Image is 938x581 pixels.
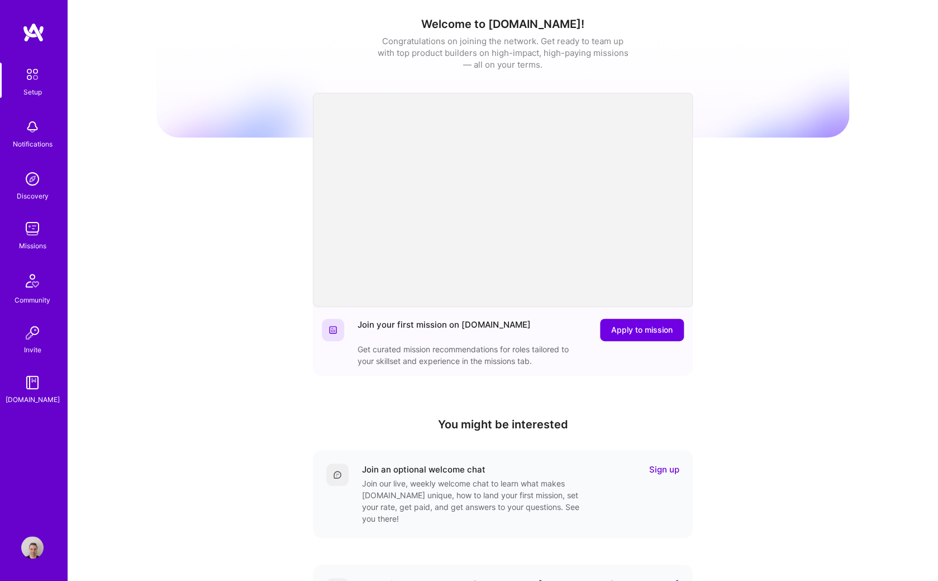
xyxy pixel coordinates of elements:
[21,63,44,86] img: setup
[19,240,46,252] div: Missions
[358,319,531,341] div: Join your first mission on [DOMAIN_NAME]
[21,536,44,559] img: User Avatar
[19,267,46,294] img: Community
[17,190,49,202] div: Discovery
[24,344,41,356] div: Invite
[21,371,44,394] img: guide book
[21,218,44,240] img: teamwork
[362,464,485,475] div: Join an optional welcome chat
[21,168,44,190] img: discovery
[13,138,53,150] div: Notifications
[649,464,679,475] a: Sign up
[358,343,581,367] div: Get curated mission recommendations for roles tailored to your skillset and experience in the mis...
[328,325,337,334] img: Website
[377,35,628,70] div: Congratulations on joining the network. Get ready to team up with top product builders on high-im...
[611,324,673,336] span: Apply to mission
[333,470,342,479] img: Comment
[15,294,50,306] div: Community
[313,93,693,307] iframe: video
[6,394,60,405] div: [DOMAIN_NAME]
[313,418,693,431] h4: You might be interested
[21,322,44,344] img: Invite
[23,86,42,98] div: Setup
[22,22,45,42] img: logo
[362,478,585,525] div: Join our live, weekly welcome chat to learn what makes [DOMAIN_NAME] unique, how to land your fir...
[21,116,44,138] img: bell
[156,17,849,31] h1: Welcome to [DOMAIN_NAME]!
